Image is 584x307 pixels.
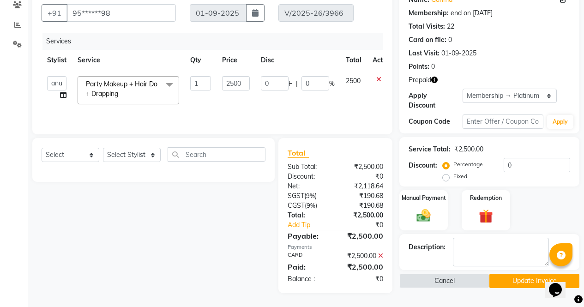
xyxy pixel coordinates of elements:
div: Services [42,33,390,50]
th: Total [340,50,367,71]
a: Add Tip [281,220,344,230]
div: Coupon Code [409,117,463,126]
span: SGST [288,192,304,200]
span: F [289,79,292,89]
div: ₹2,500.00 [335,211,390,220]
span: 2500 [346,77,361,85]
span: CGST [288,201,305,210]
div: ₹190.68 [335,201,390,211]
label: Manual Payment [402,194,446,202]
div: 01-09-2025 [441,48,476,58]
div: ₹2,500.00 [335,230,390,241]
div: 0 [448,35,452,45]
input: Enter Offer / Coupon Code [463,114,543,129]
span: % [329,79,335,89]
div: Membership: [409,8,449,18]
div: 22 [447,22,454,31]
iframe: chat widget [545,270,575,298]
label: Percentage [453,160,483,169]
div: Balance : [281,274,336,284]
div: Total Visits: [409,22,445,31]
th: Qty [185,50,217,71]
a: x [118,90,122,98]
div: ₹0 [335,172,390,181]
div: ( ) [281,201,336,211]
span: Party Makeup + Hair Do + Drapping [86,80,157,98]
div: Discount: [409,161,437,170]
div: ₹0 [344,220,390,230]
div: Points: [409,62,429,72]
img: _cash.svg [412,208,435,224]
label: Fixed [453,172,467,181]
div: Net: [281,181,336,191]
div: Total: [281,211,336,220]
div: ( ) [281,191,336,201]
div: ₹2,500.00 [335,162,390,172]
div: Service Total: [409,144,451,154]
th: Price [217,50,255,71]
button: +91 [42,4,67,22]
th: Service [72,50,185,71]
button: Update Invoice [489,274,579,288]
span: 9% [306,192,315,199]
div: ₹2,500.00 [335,261,390,272]
div: ₹2,118.64 [335,181,390,191]
div: ₹190.68 [335,191,390,201]
th: Stylist [42,50,72,71]
th: Disc [255,50,340,71]
div: ₹0 [335,274,390,284]
div: ₹2,500.00 [454,144,483,154]
span: 9% [307,202,315,209]
button: Cancel [399,274,489,288]
input: Search [168,147,265,162]
div: Card on file: [409,35,446,45]
div: Payable: [281,230,336,241]
span: Prepaid [409,75,431,85]
span: | [296,79,298,89]
button: Apply [547,115,573,129]
div: Last Visit: [409,48,440,58]
div: Apply Discount [409,91,463,110]
div: Sub Total: [281,162,336,172]
img: _gift.svg [475,208,497,225]
div: Discount: [281,172,336,181]
div: CARD [281,251,336,261]
div: Paid: [281,261,336,272]
div: Payments [288,243,383,251]
span: Total [288,148,309,158]
div: Description: [409,242,446,252]
label: Redemption [470,194,502,202]
div: 0 [431,62,435,72]
th: Action [367,50,397,71]
div: end on [DATE] [451,8,493,18]
div: ₹2,500.00 [335,251,390,261]
input: Search by Name/Mobile/Email/Code [66,4,176,22]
